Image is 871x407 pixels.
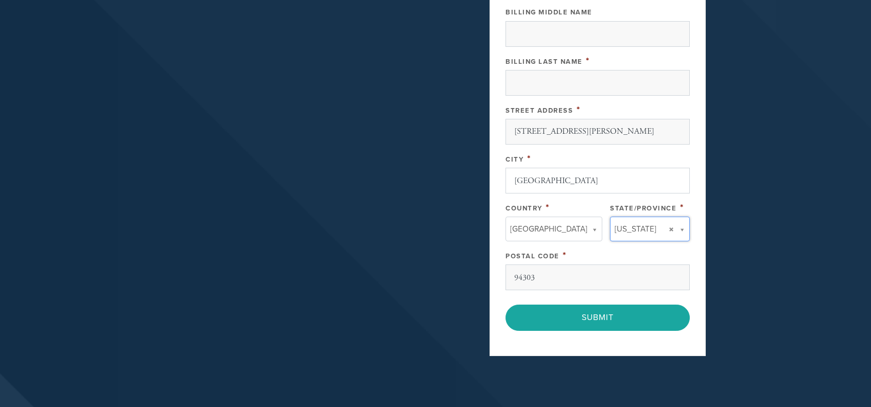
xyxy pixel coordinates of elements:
span: [GEOGRAPHIC_DATA] [510,222,587,236]
a: [US_STATE] [610,217,690,241]
label: Billing Middle Name [506,8,593,16]
span: This field is required. [586,55,590,66]
span: [US_STATE] [615,222,656,236]
label: Postal Code [506,252,560,260]
span: This field is required. [546,202,550,213]
input: Submit [506,305,690,330]
span: This field is required. [527,153,531,164]
a: [GEOGRAPHIC_DATA] [506,217,602,241]
label: Country [506,204,543,213]
label: Billing Last Name [506,58,583,66]
span: This field is required. [680,202,684,213]
label: State/Province [610,204,676,213]
span: This field is required. [577,104,581,115]
span: This field is required. [563,250,567,261]
label: Street Address [506,107,573,115]
label: City [506,155,524,164]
